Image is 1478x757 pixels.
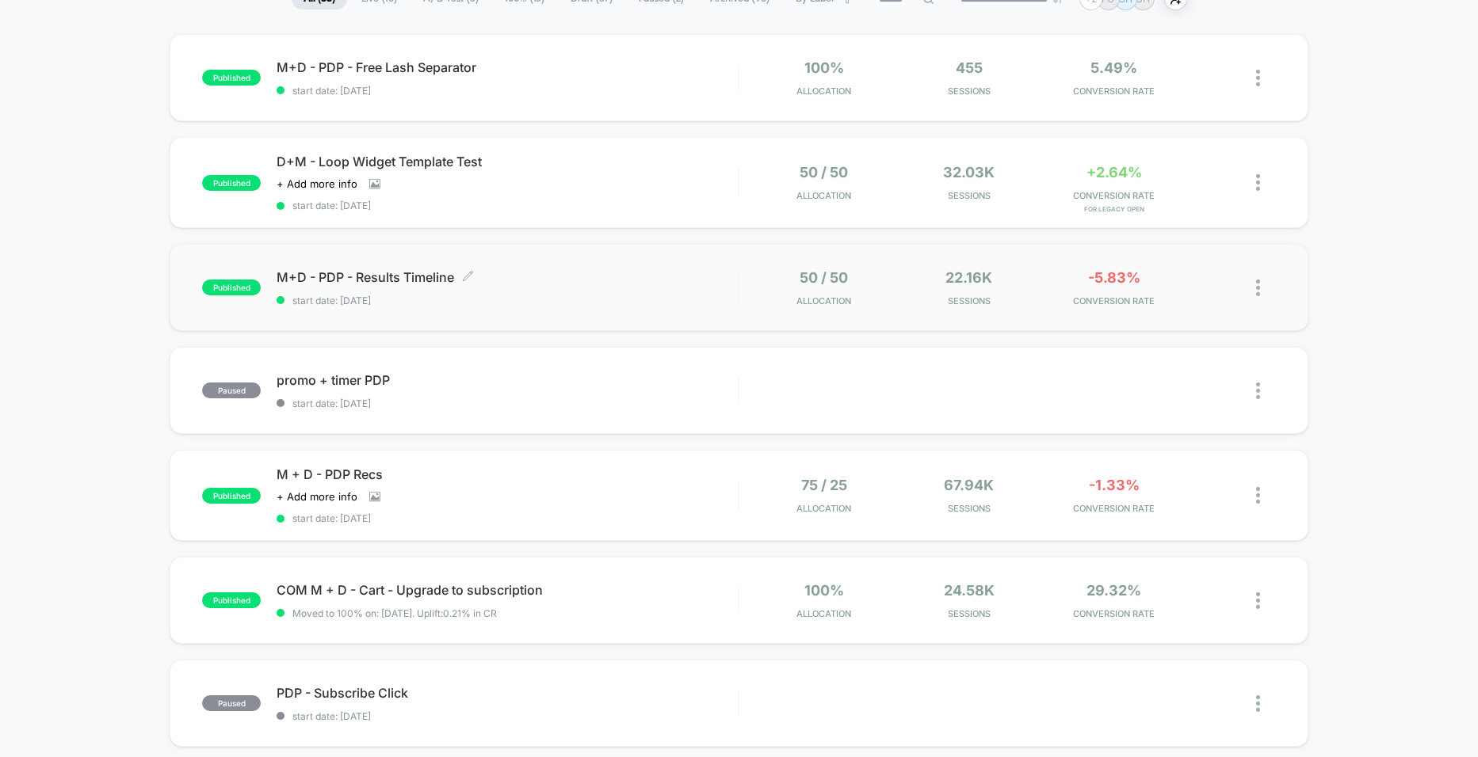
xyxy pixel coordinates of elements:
span: Allocation [796,86,851,97]
span: CONVERSION RATE [1045,86,1182,97]
img: close [1256,592,1260,609]
img: close [1256,382,1260,399]
span: 5.49% [1090,59,1137,76]
span: Allocation [796,608,851,619]
span: PDP - Subscribe Click [277,685,738,701]
span: Sessions [900,86,1037,97]
span: M+D - PDP - Results Timeline [277,269,738,285]
span: Sessions [900,503,1037,514]
span: Allocation [796,503,851,514]
span: published [202,175,261,191]
span: start date: [DATE] [277,710,738,722]
span: 100% [804,582,844,599]
span: + Add more info [277,177,357,190]
span: 32.03k [943,164,995,181]
img: close [1256,695,1260,712]
span: start date: [DATE] [277,512,738,524]
span: D+M - Loop Widget Template Test [277,154,738,169]
img: close [1256,487,1260,504]
span: -5.83% [1088,269,1140,286]
span: Sessions [900,608,1037,619]
span: published [202,592,261,608]
span: + Add more info [277,490,357,503]
img: close [1256,280,1260,296]
span: M+D - PDP - Free Lash Separator [277,59,738,75]
span: published [202,280,261,295]
span: M + D - PDP Recs [277,466,738,482]
span: Sessions [900,295,1037,306]
span: published [202,70,261,86]
span: COM M + D - Cart - Upgrade to subscription [277,582,738,598]
span: 50 / 50 [800,164,848,181]
span: Sessions [900,190,1037,201]
span: 24.58k [944,582,995,599]
span: -1.33% [1089,477,1140,493]
span: start date: [DATE] [277,398,738,409]
span: paused [202,695,261,711]
span: 455 [956,59,983,76]
span: CONVERSION RATE [1045,503,1182,514]
span: start date: [DATE] [277,295,738,306]
span: start date: [DATE] [277,200,738,211]
span: paused [202,382,261,398]
span: start date: [DATE] [277,85,738,97]
span: 100% [804,59,844,76]
img: close [1256,70,1260,86]
span: 75 / 25 [801,477,847,493]
span: for Legacy open [1045,205,1182,213]
span: 50 / 50 [800,269,848,286]
span: promo + timer PDP [277,372,738,388]
img: close [1256,174,1260,191]
span: published [202,488,261,504]
span: CONVERSION RATE [1045,190,1182,201]
span: Moved to 100% on: [DATE] . Uplift: 0.21% in CR [292,607,497,619]
span: 29.32% [1087,582,1141,599]
span: 67.94k [944,477,994,493]
span: CONVERSION RATE [1045,295,1182,306]
span: +2.64% [1087,164,1142,181]
span: Allocation [796,190,851,201]
span: 22.16k [945,269,992,286]
span: CONVERSION RATE [1045,608,1182,619]
span: Allocation [796,295,851,306]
